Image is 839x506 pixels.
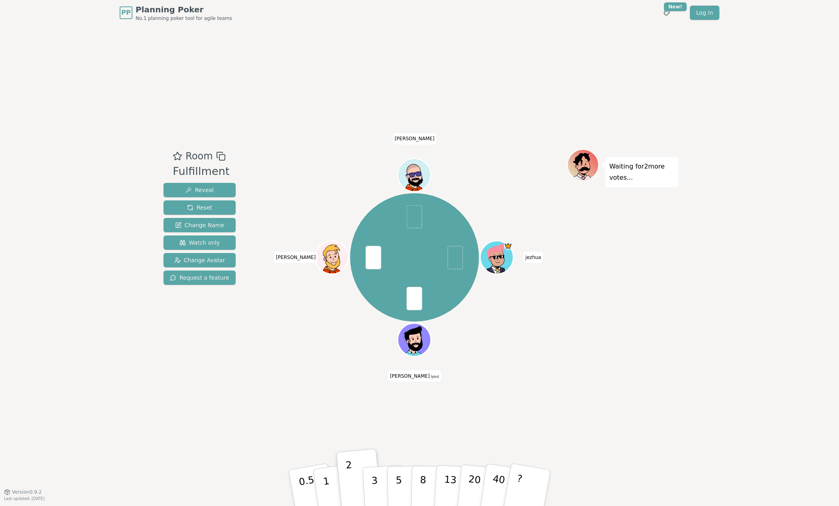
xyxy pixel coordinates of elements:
[185,149,213,163] span: Room
[388,371,441,382] span: Click to change your name
[163,271,236,285] button: Request a feature
[609,161,675,183] p: Waiting for 2 more votes...
[120,4,232,22] a: PPPlanning PokerNo.1 planning poker tool for agile teams
[185,186,214,194] span: Reveal
[345,459,356,503] p: 2
[163,235,236,250] button: Watch only
[173,163,229,180] div: Fulfillment
[175,221,224,229] span: Change Name
[12,489,42,495] span: Version 0.9.2
[121,8,130,18] span: PP
[393,133,437,144] span: Click to change your name
[504,242,512,250] span: jezhua is the host
[430,375,439,379] span: (you)
[163,253,236,267] button: Change Avatar
[170,274,229,282] span: Request a feature
[173,149,182,163] button: Add as favourite
[136,4,232,15] span: Planning Poker
[399,324,430,355] button: Click to change your avatar
[163,183,236,197] button: Reveal
[179,239,220,247] span: Watch only
[664,2,687,11] div: New!
[187,204,212,212] span: Reset
[274,252,318,263] span: Click to change your name
[163,218,236,232] button: Change Name
[523,252,543,263] span: Click to change your name
[660,6,674,20] button: New!
[4,496,45,501] span: Last updated: [DATE]
[174,256,225,264] span: Change Avatar
[690,6,719,20] a: Log in
[136,15,232,22] span: No.1 planning poker tool for agile teams
[4,489,42,495] button: Version0.9.2
[163,200,236,215] button: Reset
